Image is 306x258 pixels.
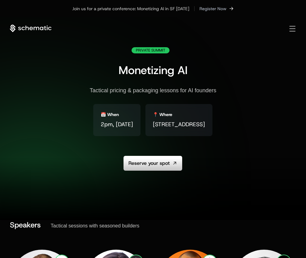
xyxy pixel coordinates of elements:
div: 📅 When [101,111,119,118]
a: Reserve your spot [124,156,182,171]
span: Register Now [199,6,226,12]
a: [object Object] [199,4,234,14]
span: 2pm, [DATE] [101,120,133,129]
span: Monetizing AI [119,63,187,77]
div: Tactical pricing & packaging lessons for AI founders [90,87,216,94]
div: Tactical sessions with seasoned builders [51,223,139,229]
div: 📍 Where [153,111,172,118]
div: Join us for a private conference: Monetizing AI in SF [DATE] [72,6,189,12]
button: Toggle menu [289,26,295,31]
span: [STREET_ADDRESS] [153,120,205,129]
div: Private Summit [132,47,170,53]
span: Speakers [10,220,41,230]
